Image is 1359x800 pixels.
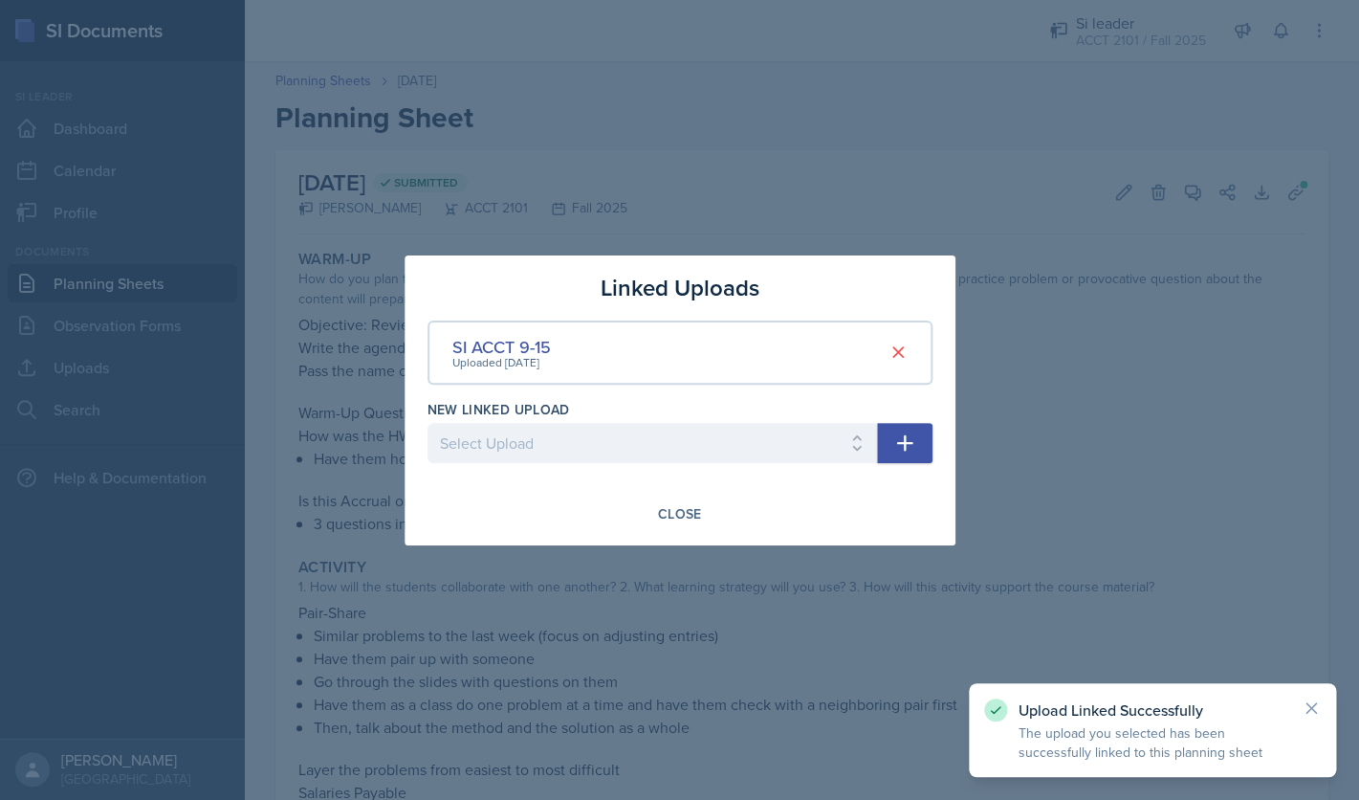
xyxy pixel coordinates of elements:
div: Close [658,506,702,522]
p: The upload you selected has been successfully linked to this planning sheet [1019,723,1286,762]
button: Close [646,498,714,530]
h3: Linked Uploads [601,271,759,305]
div: SI ACCT 9-15 [452,334,551,360]
div: Uploaded [DATE] [452,354,551,371]
p: Upload Linked Successfully [1019,700,1286,720]
label: New Linked Upload [427,400,570,419]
